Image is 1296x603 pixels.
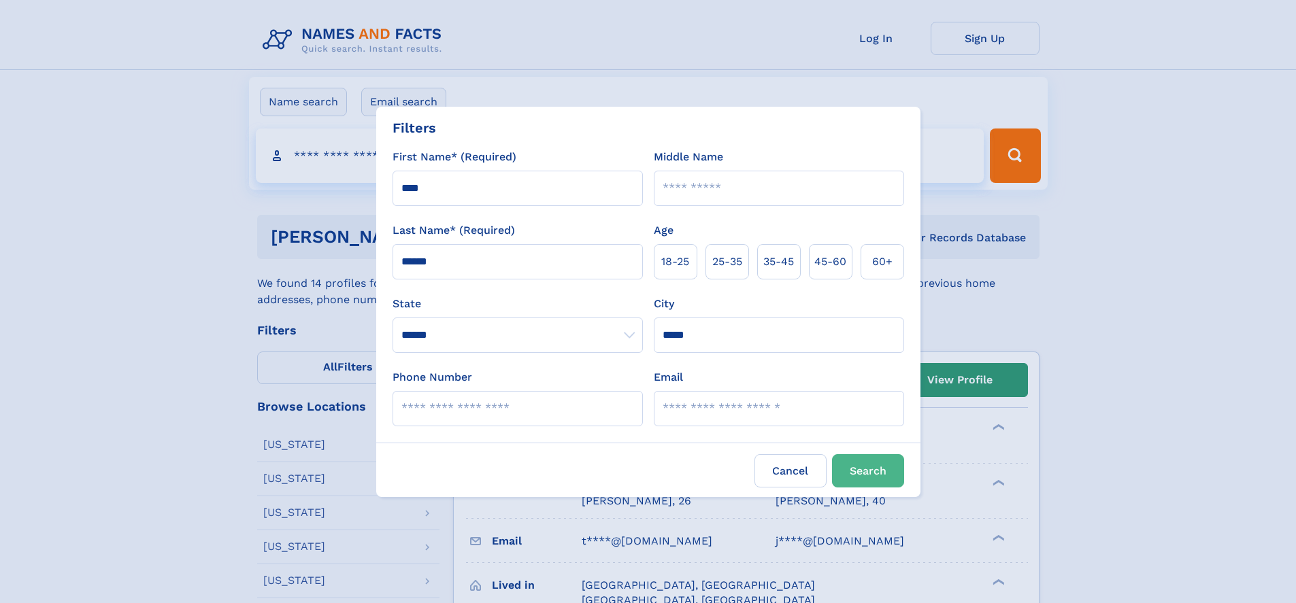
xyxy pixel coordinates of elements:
div: Filters [393,118,436,138]
label: Middle Name [654,149,723,165]
span: 60+ [872,254,893,270]
label: Cancel [754,454,827,487]
button: Search [832,454,904,487]
label: Email [654,369,683,385]
label: First Name* (Required) [393,149,516,165]
span: 25‑35 [712,254,742,270]
label: Phone Number [393,369,472,385]
label: Last Name* (Required) [393,222,515,239]
span: 45‑60 [814,254,846,270]
span: 35‑45 [763,254,794,270]
label: City [654,296,674,312]
label: Age [654,222,674,239]
label: State [393,296,643,312]
span: 18‑25 [661,254,689,270]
